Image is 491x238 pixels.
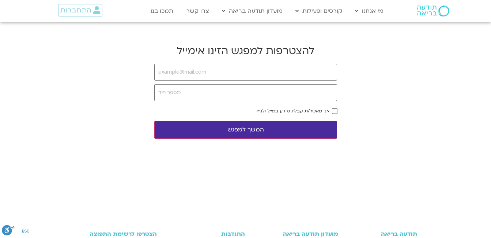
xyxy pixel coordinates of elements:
a: תמכו בנו [147,4,177,18]
span: התחברות [60,6,91,14]
h3: תודעה בריאה [345,231,417,237]
h3: התנדבות [177,231,245,237]
a: התחברות [58,4,102,16]
a: מועדון תודעה בריאה [218,4,286,18]
button: המשך למפגש [154,121,337,139]
a: קורסים ופעילות [292,4,346,18]
h3: הצטרפו לרשימת התפוצה [74,231,157,237]
img: תודעה בריאה [417,5,449,16]
h2: להצטרפות למפגש הזינו אימייל [154,44,337,58]
input: מספר נייד [154,84,337,101]
h3: מועדון תודעה בריאה [252,231,338,237]
a: צרו קשר [182,4,213,18]
a: מי אנחנו [351,4,387,18]
label: אני מאשר/ת קבלת מידע במייל ולנייד [255,108,329,114]
input: example@mail.com [154,64,337,81]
